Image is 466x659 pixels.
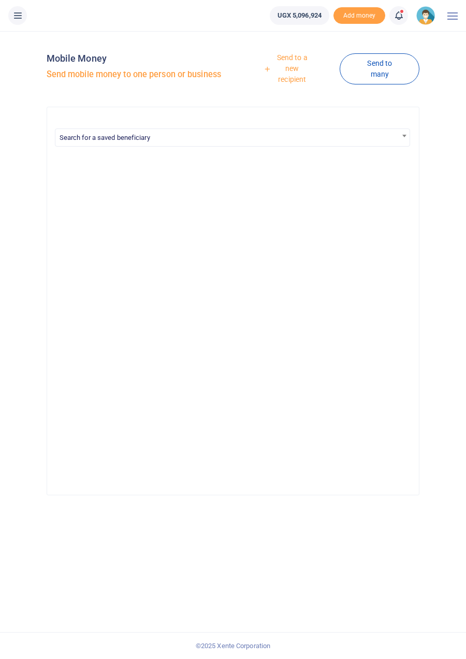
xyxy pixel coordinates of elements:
[47,69,229,80] h5: Send mobile money to one person or business
[340,53,419,84] a: Send to many
[47,53,229,64] h4: Mobile Money
[333,11,385,19] a: Add money
[55,128,411,147] span: Search for a saved beneficiary
[333,7,385,24] li: Toup your wallet
[416,6,435,25] img: profile-user
[55,129,410,145] span: Search for a saved beneficiary
[333,7,385,24] span: Add money
[270,6,329,25] a: UGX 5,096,924
[60,134,150,141] span: Search for a saved beneficiary
[278,10,322,21] span: UGX 5,096,924
[266,6,333,25] li: Wallet ballance
[237,49,340,89] a: Send to a new recipient
[416,6,439,25] a: profile-user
